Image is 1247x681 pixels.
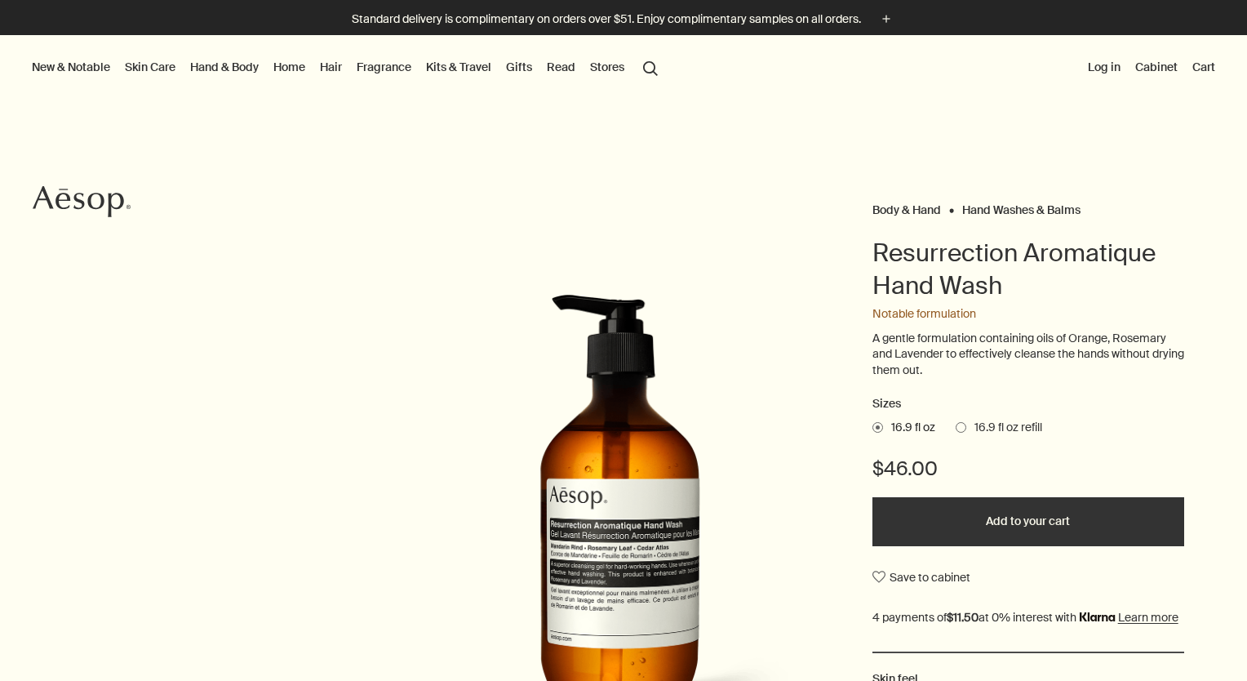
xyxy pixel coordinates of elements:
button: New & Notable [29,56,113,78]
button: Standard delivery is complimentary on orders over $51. Enjoy complimentary samples on all orders. [352,10,895,29]
a: Hair [317,56,345,78]
a: Body & Hand [872,203,941,210]
p: Standard delivery is complimentary on orders over $51. Enjoy complimentary samples on all orders. [352,11,861,28]
button: Cart [1189,56,1218,78]
a: Read [544,56,579,78]
span: $46.00 [872,456,938,482]
a: Fragrance [353,56,415,78]
span: 16.9 fl oz refill [966,420,1042,436]
h2: Sizes [872,394,1184,414]
button: Save to cabinet [872,563,970,592]
svg: Aesop [33,185,131,218]
a: Cabinet [1132,56,1181,78]
h1: Resurrection Aromatique Hand Wash [872,237,1184,302]
a: Hand Washes & Balms [962,203,1081,210]
button: Log in [1085,56,1124,78]
nav: primary [29,35,665,100]
a: Hand & Body [187,56,262,78]
nav: supplementary [1085,35,1218,100]
a: Gifts [503,56,535,78]
a: Home [270,56,308,78]
button: Open search [636,51,665,82]
button: Add to your cart - $46.00 [872,497,1184,546]
a: Skin Care [122,56,179,78]
span: 16.9 fl oz [883,420,935,436]
a: Kits & Travel [423,56,495,78]
button: Stores [587,56,628,78]
a: Aesop [29,181,135,226]
p: A gentle formulation containing oils of Orange, Rosemary and Lavender to effectively cleanse the ... [872,331,1184,379]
